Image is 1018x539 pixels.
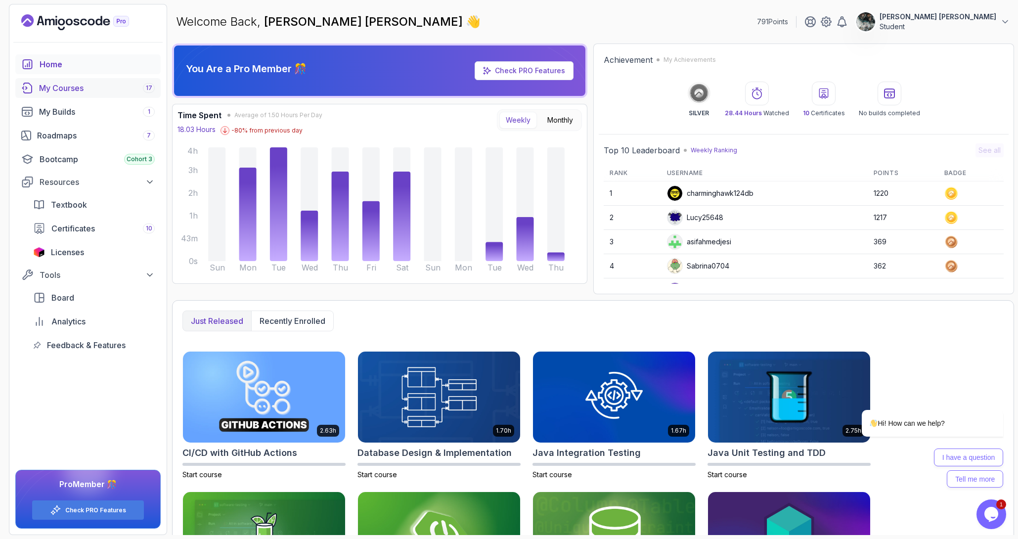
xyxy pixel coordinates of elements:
[27,288,161,308] a: board
[251,311,333,331] button: Recently enrolled
[183,311,251,331] button: Just released
[830,320,1008,494] iframe: chat widget
[938,165,1004,181] th: Badge
[455,263,472,272] tspan: Mon
[496,427,511,435] p: 1.70h
[499,112,537,129] button: Weekly
[231,127,303,135] p: -80 % from previous day
[495,66,565,75] a: Check PRO Features
[189,257,198,266] tspan: 0s
[189,211,198,221] tspan: 1h
[859,109,920,117] p: No builds completed
[320,427,336,435] p: 2.63h
[548,263,564,272] tspan: Thu
[40,176,155,188] div: Resources
[47,339,126,351] span: Feedback & Features
[15,78,161,98] a: courses
[15,126,161,145] a: roadmaps
[65,506,126,514] a: Check PRO Features
[541,112,579,129] button: Monthly
[27,242,161,262] a: licenses
[466,14,481,30] span: 👋
[357,470,397,479] span: Start course
[181,234,198,243] tspan: 43m
[803,109,809,117] span: 10
[191,315,243,327] p: Just released
[856,12,1010,32] button: user profile image[PERSON_NAME] [PERSON_NAME]Student
[358,352,520,443] img: Database Design & Implementation card
[533,352,695,443] img: Java Integration Testing card
[868,165,938,181] th: Points
[264,14,466,29] span: [PERSON_NAME] [PERSON_NAME]
[604,206,661,230] td: 2
[187,146,198,156] tspan: 4h
[976,499,1008,529] iframe: chat widget
[868,181,938,206] td: 1220
[667,234,682,249] img: user profile image
[661,165,868,181] th: Username
[40,153,155,165] div: Bootcamp
[604,181,661,206] td: 1
[856,12,875,31] img: user profile image
[182,470,222,479] span: Start course
[146,84,152,92] span: 17
[667,234,731,250] div: asifahmedjesi
[667,258,729,274] div: Sabrina0704
[667,210,723,225] div: Lucy25648
[667,282,738,298] div: Lambalamba160
[51,292,74,304] span: Board
[15,54,161,74] a: home
[182,351,346,480] a: CI/CD with GitHub Actions card2.63hCI/CD with GitHub ActionsStart course
[33,247,45,257] img: jetbrains icon
[177,109,221,121] h3: Time Spent
[667,259,682,273] img: default monster avatar
[260,315,325,327] p: Recently enrolled
[27,312,161,331] a: analytics
[604,165,661,181] th: Rank
[880,22,996,32] p: Student
[147,132,151,139] span: 7
[487,263,502,272] tspan: Tue
[40,58,155,70] div: Home
[357,351,521,480] a: Database Design & Implementation card1.70hDatabase Design & ImplementationStart course
[868,278,938,303] td: 249
[532,446,641,460] h2: Java Integration Testing
[39,82,155,94] div: My Courses
[51,246,84,258] span: Licenses
[148,108,150,116] span: 1
[183,352,345,443] img: CI/CD with GitHub Actions card
[188,188,198,198] tspan: 2h
[708,352,870,443] img: Java Unit Testing and TDD card
[15,173,161,191] button: Resources
[604,254,661,278] td: 4
[51,315,86,327] span: Analytics
[868,230,938,254] td: 369
[39,106,155,118] div: My Builds
[691,146,737,154] p: Weekly Ranking
[664,56,716,64] p: My Achievements
[176,14,481,30] p: Welcome Back,
[357,446,512,460] h2: Database Design & Implementation
[302,263,318,272] tspan: Wed
[671,427,686,435] p: 1.67h
[188,166,198,175] tspan: 3h
[15,266,161,284] button: Tools
[975,143,1004,157] button: See all
[880,12,996,22] p: [PERSON_NAME] [PERSON_NAME]
[532,351,696,480] a: Java Integration Testing card1.67hJava Integration TestingStart course
[15,149,161,169] a: bootcamp
[21,14,152,30] a: Landing page
[271,263,286,272] tspan: Tue
[604,278,661,303] td: 5
[239,263,257,272] tspan: Mon
[667,283,682,298] img: user profile image
[186,62,307,76] p: You Are a Pro Member 🎊
[182,446,297,460] h2: CI/CD with GitHub Actions
[146,225,152,232] span: 10
[708,446,826,460] h2: Java Unit Testing and TDD
[868,254,938,278] td: 362
[667,185,753,201] div: charminghawk124db
[689,109,709,117] p: SILVER
[708,470,747,479] span: Start course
